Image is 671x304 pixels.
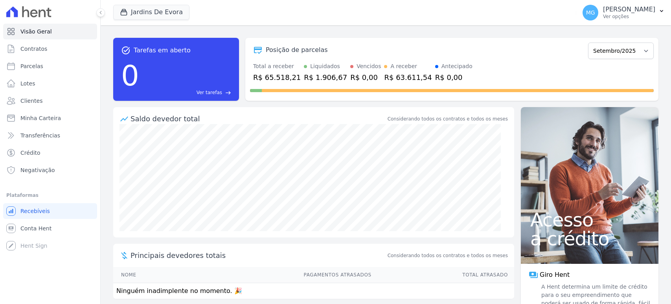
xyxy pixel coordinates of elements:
span: Crédito [20,149,40,157]
div: R$ 0,00 [435,72,472,83]
p: [PERSON_NAME] [603,6,655,13]
span: Contratos [20,45,47,53]
div: Saldo devedor total [131,113,386,124]
th: Total Atrasado [372,267,514,283]
a: Conta Hent [3,221,97,236]
div: A receber [390,62,417,70]
a: Visão Geral [3,24,97,39]
div: 0 [121,55,139,96]
span: Ver tarefas [197,89,222,96]
span: Parcelas [20,62,43,70]
div: Posição de parcelas [266,45,328,55]
span: Giro Hent [540,270,570,280]
a: Ver tarefas east [142,89,231,96]
a: Transferências [3,128,97,143]
span: Considerando todos os contratos e todos os meses [388,252,508,259]
th: Nome [113,267,185,283]
span: Conta Hent [20,224,51,232]
span: Clientes [20,97,42,105]
a: Minha Carteira [3,110,97,126]
span: Tarefas em aberto [134,46,191,55]
div: Vencidos [357,62,381,70]
span: task_alt [121,46,131,55]
th: Pagamentos Atrasados [185,267,371,283]
span: Minha Carteira [20,114,61,122]
a: Negativação [3,162,97,178]
span: east [225,90,231,96]
span: Recebíveis [20,207,50,215]
div: R$ 1.906,67 [304,72,347,83]
span: Negativação [20,166,55,174]
span: Acesso [530,210,649,229]
a: Recebíveis [3,203,97,219]
a: Contratos [3,41,97,57]
a: Clientes [3,93,97,109]
div: R$ 63.611,54 [384,72,432,83]
div: R$ 65.518,21 [253,72,301,83]
a: Crédito [3,145,97,161]
a: Lotes [3,76,97,91]
button: Jardins De Evora [113,5,189,20]
div: R$ 0,00 [350,72,381,83]
div: Antecipado [441,62,472,70]
div: Liquidados [310,62,340,70]
span: Transferências [20,132,60,139]
p: Ver opções [603,13,655,20]
a: Parcelas [3,58,97,74]
span: MG [586,10,595,15]
span: Principais devedores totais [131,250,386,261]
span: Visão Geral [20,28,52,35]
div: Total a receber [253,62,301,70]
button: MG [PERSON_NAME] Ver opções [576,2,671,24]
span: Lotes [20,80,35,87]
td: Ninguém inadimplente no momento. 🎉 [113,283,514,299]
div: Plataformas [6,191,94,200]
span: a crédito [530,229,649,248]
div: Considerando todos os contratos e todos os meses [388,115,508,122]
